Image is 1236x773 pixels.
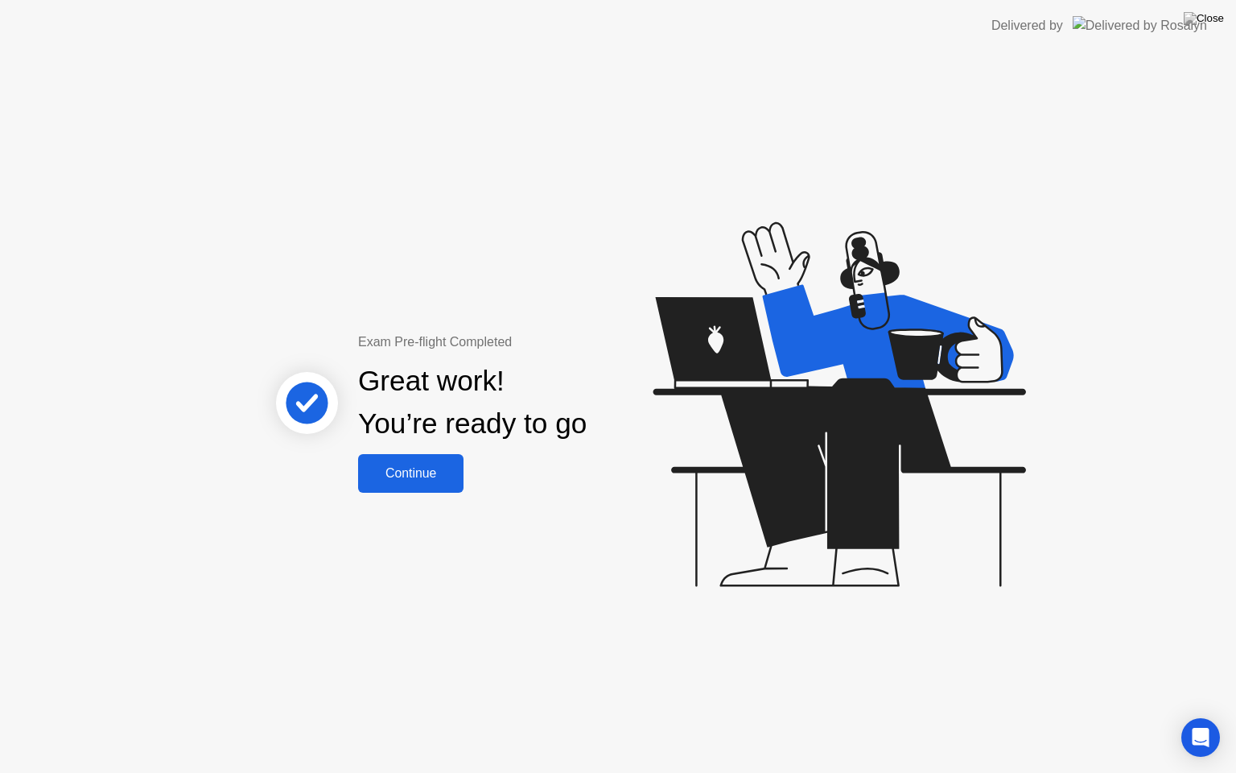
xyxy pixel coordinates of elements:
[363,466,459,481] div: Continue
[1184,12,1224,25] img: Close
[358,333,690,352] div: Exam Pre-flight Completed
[1181,718,1220,757] div: Open Intercom Messenger
[991,16,1063,35] div: Delivered by
[358,360,587,445] div: Great work! You’re ready to go
[358,454,463,493] button: Continue
[1073,16,1207,35] img: Delivered by Rosalyn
